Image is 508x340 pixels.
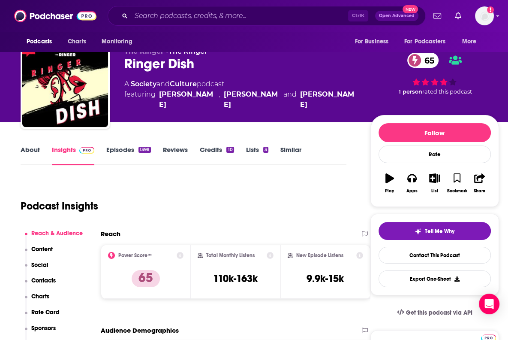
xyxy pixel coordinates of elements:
span: Charts [68,36,86,48]
button: open menu [456,33,487,50]
div: Apps [406,188,418,194]
button: Reach & Audience [25,230,83,246]
button: Bookmark [446,168,468,199]
a: Lists3 [246,146,268,165]
div: List [431,188,438,194]
h3: 9.9k-15k [307,272,344,285]
button: tell me why sparkleTell Me Why [379,222,491,240]
h1: Podcast Insights [21,200,98,212]
div: [PERSON_NAME] [159,89,216,110]
a: Similar [280,146,301,165]
img: Ringer Dish [22,41,108,127]
img: Podchaser Pro [79,147,94,154]
span: 65 [416,53,439,68]
button: Export One-Sheet [379,270,491,287]
div: [PERSON_NAME] [224,89,280,110]
span: Podcasts [27,36,52,48]
div: Open Intercom Messenger [479,294,499,314]
button: open menu [21,33,63,50]
span: Monitoring [102,36,132,48]
span: Get this podcast via API [406,309,472,316]
a: Society [131,80,156,88]
div: Share [474,188,485,194]
h2: Audience Demographics [101,326,179,334]
button: Open AdvancedNew [375,11,418,21]
button: Charts [25,293,50,309]
div: Search podcasts, credits, & more... [108,6,426,26]
h2: Total Monthly Listens [206,252,255,258]
a: Reviews [163,146,188,165]
h2: Power Score™ [118,252,152,258]
a: 65 [407,53,439,68]
input: Search podcasts, credits, & more... [131,9,348,23]
img: User Profile [475,6,494,25]
button: Follow [379,123,491,142]
a: Culture [170,80,197,88]
div: 3 [263,147,268,153]
h2: New Episode Listens [296,252,343,258]
a: Charts [62,33,91,50]
button: Share [468,168,490,199]
p: Contacts [31,277,56,284]
span: New [403,5,418,13]
p: Rate Card [31,309,60,316]
span: and [283,89,297,110]
p: Sponsors [31,325,56,332]
span: For Podcasters [404,36,445,48]
span: and [156,80,170,88]
button: open menu [399,33,458,50]
div: 65 1 personrated this podcast [370,47,499,100]
h3: 110k-163k [213,272,258,285]
button: List [423,168,445,199]
span: featuring [124,89,357,110]
span: More [462,36,477,48]
div: Bookmark [447,188,467,194]
a: About [21,146,40,165]
a: Contact This Podcast [379,247,491,264]
span: Open Advanced [379,14,415,18]
div: A podcast [124,79,357,110]
p: 65 [132,270,160,287]
p: Social [31,261,48,269]
button: Content [25,246,53,261]
a: Show notifications dropdown [430,9,445,23]
svg: Add a profile image [487,6,494,13]
p: Content [31,246,53,253]
button: Apps [401,168,423,199]
button: Social [25,261,49,277]
button: Contacts [25,277,56,293]
p: Reach & Audience [31,230,83,237]
button: Play [379,168,401,199]
span: , [219,89,220,110]
div: Rate [379,146,491,163]
span: 1 person [399,88,422,95]
span: Logged in as gbrussel [475,6,494,25]
span: Tell Me Why [425,228,454,235]
button: Rate Card [25,309,60,325]
p: Charts [31,293,49,300]
img: Podchaser - Follow, Share and Rate Podcasts [14,8,96,24]
a: Credits10 [200,146,234,165]
div: [PERSON_NAME] [300,89,357,110]
a: Show notifications dropdown [451,9,465,23]
h2: Reach [101,230,120,238]
button: open menu [349,33,399,50]
div: 1398 [138,147,151,153]
a: InsightsPodchaser Pro [52,146,94,165]
button: Show profile menu [475,6,494,25]
a: Episodes1398 [106,146,151,165]
div: 10 [226,147,234,153]
a: Get this podcast via API [390,302,479,323]
button: open menu [96,33,143,50]
img: tell me why sparkle [415,228,421,235]
span: rated this podcast [422,88,472,95]
span: Ctrl K [348,10,368,21]
div: Play [385,188,394,194]
span: For Business [355,36,388,48]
